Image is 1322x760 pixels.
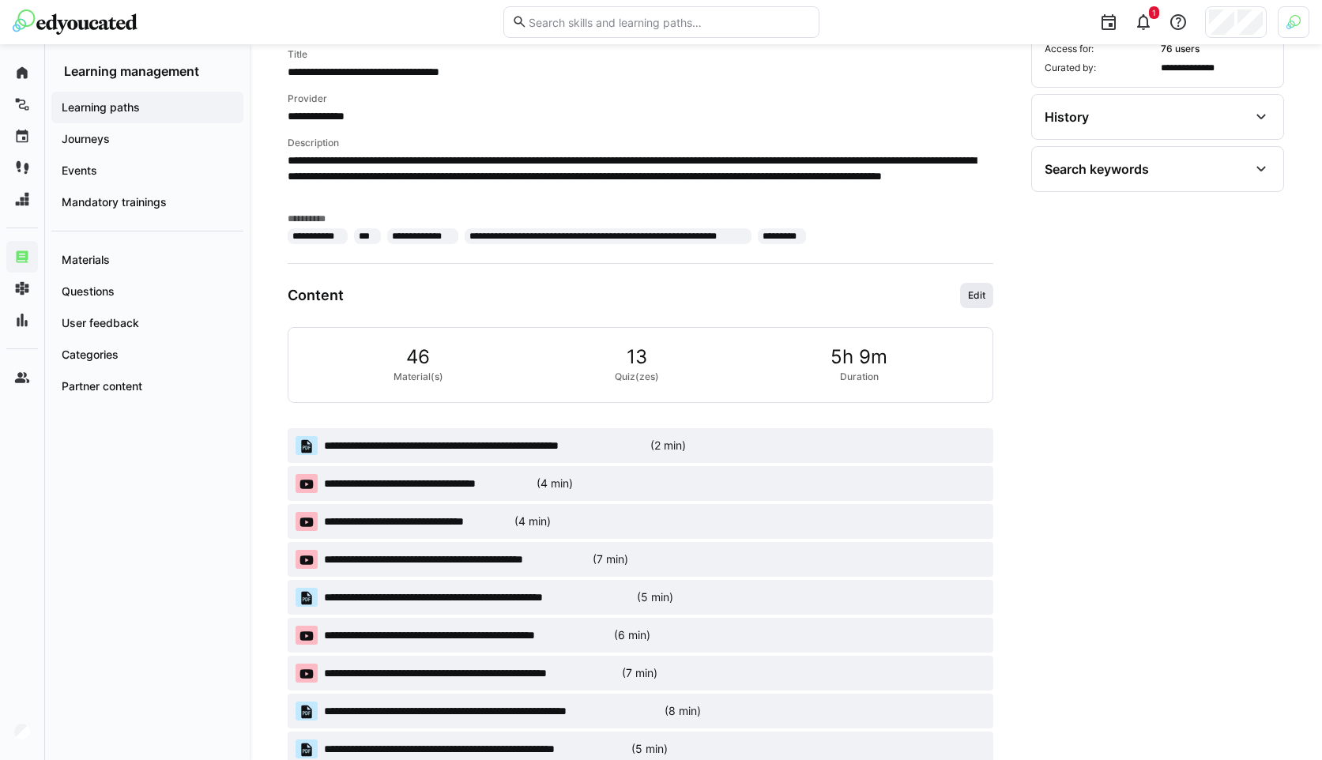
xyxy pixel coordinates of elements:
[288,137,993,149] h4: Description
[622,665,657,681] div: (7 min)
[631,741,668,757] div: (5 min)
[1045,161,1149,177] div: Search keywords
[615,371,659,383] span: Quiz(zes)
[527,15,810,29] input: Search skills and learning paths…
[966,289,987,302] span: Edit
[637,589,673,605] div: (5 min)
[288,92,993,105] h4: Provider
[1045,109,1089,125] div: History
[1152,8,1156,17] span: 1
[593,551,628,567] div: (7 min)
[537,476,573,491] div: (4 min)
[288,48,993,61] h4: Title
[614,627,650,643] div: (6 min)
[1161,43,1271,55] span: 76 users
[960,283,993,308] button: Edit
[627,347,647,367] span: 13
[665,703,701,719] div: (8 min)
[288,287,344,304] h3: Content
[1045,62,1154,74] span: Curated by:
[406,347,430,367] span: 46
[514,514,551,529] div: (4 min)
[650,438,686,453] div: (2 min)
[1045,43,1154,55] span: Access for:
[840,371,879,383] span: Duration
[830,347,887,367] span: 5h 9m
[394,371,443,383] span: Material(s)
